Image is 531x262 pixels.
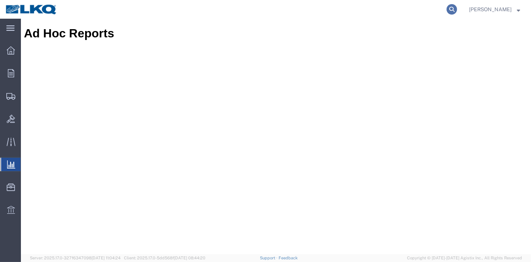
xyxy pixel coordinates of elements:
span: Client: 2025.17.0-5dd568f [124,256,205,260]
img: logo [5,4,58,15]
span: [DATE] 08:44:20 [174,256,205,260]
a: Feedback [279,256,298,260]
button: [PERSON_NAME] [469,5,521,14]
span: [DATE] 11:04:24 [91,256,121,260]
span: Praveen Nagaraj [469,5,512,13]
span: Server: 2025.17.0-327f6347098 [30,256,121,260]
iframe: To enrich screen reader interactions, please activate Accessibility in Grammarly extension settings [21,19,531,254]
span: Copyright © [DATE]-[DATE] Agistix Inc., All Rights Reserved [407,255,522,261]
a: Support [260,256,279,260]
